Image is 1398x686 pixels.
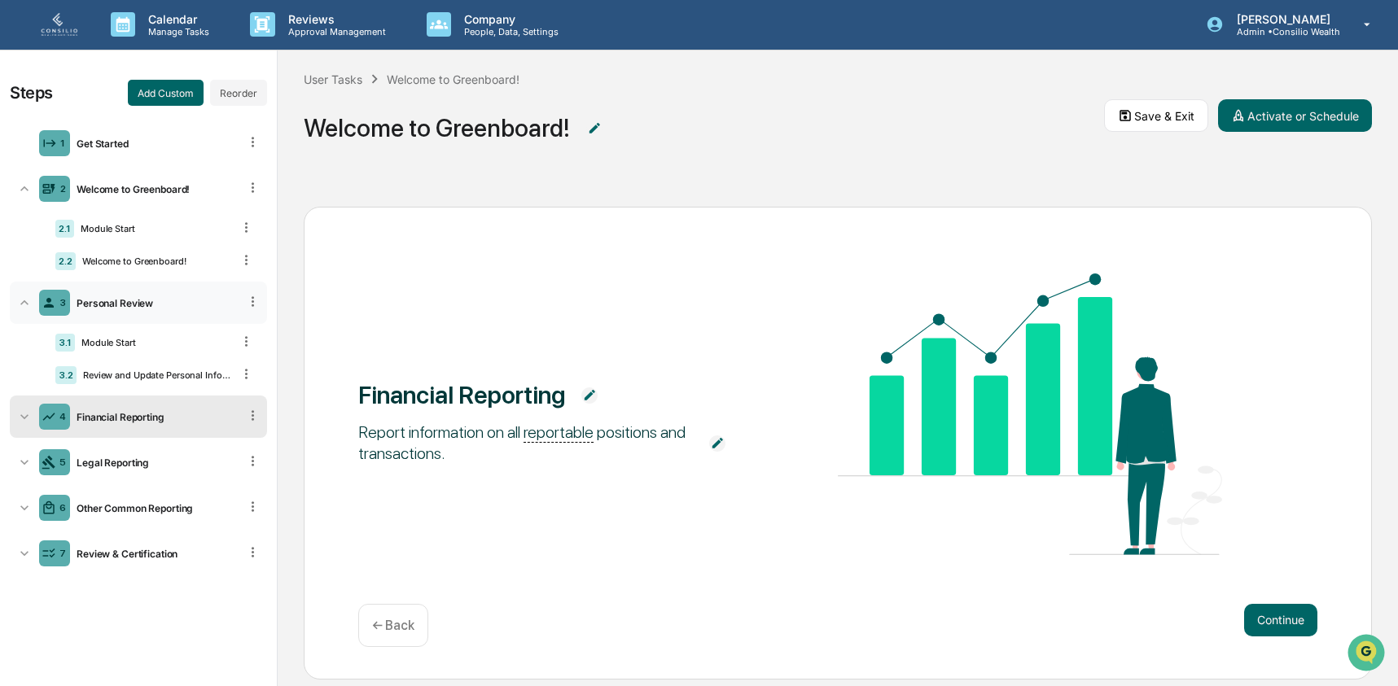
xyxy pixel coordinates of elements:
[372,618,414,633] p: ← Back
[358,380,565,409] div: Financial Reporting
[16,207,29,220] div: 🖐️
[1224,12,1340,26] p: [PERSON_NAME]
[1218,99,1372,132] button: Activate or Schedule
[451,26,567,37] p: People, Data, Settings
[55,141,206,154] div: We're available if you need us!
[55,334,75,352] div: 3.1
[60,138,65,149] div: 1
[1104,99,1208,132] button: Save & Exit
[128,80,204,106] button: Add Custom
[33,205,105,221] span: Preclearance
[387,72,519,86] div: Welcome to Greenboard!
[60,183,66,194] div: 2
[581,387,598,404] img: Additional Document Icon
[55,366,77,384] div: 3.2
[1346,632,1390,676] iframe: Open customer support
[70,297,239,309] div: Personal Review
[75,337,232,348] div: Module Start
[162,276,197,288] span: Pylon
[134,205,202,221] span: Attestations
[277,129,296,149] button: Start new chat
[10,199,112,228] a: 🖐️Preclearance
[838,273,1222,555] img: Financial Reporting
[55,252,76,270] div: 2.2
[524,422,594,443] u: reportable
[76,256,232,267] div: Welcome to Greenboard!
[210,80,267,106] button: Reorder
[55,220,74,238] div: 2.1
[70,457,239,469] div: Legal Reporting
[304,113,570,142] div: Welcome to Greenboard!
[55,125,267,141] div: Start new chat
[10,83,53,103] div: Steps
[451,12,567,26] p: Company
[70,183,239,195] div: Welcome to Greenboard!
[709,435,725,452] img: Additional Document Icon
[70,411,239,423] div: Financial Reporting
[59,457,66,468] div: 5
[16,238,29,251] div: 🔎
[275,26,394,37] p: Approval Management
[135,12,217,26] p: Calendar
[135,26,217,37] p: Manage Tasks
[77,369,232,381] div: Review and Update Personal Information
[586,120,603,137] img: Additional Document Icon
[115,275,197,288] a: Powered byPylon
[275,12,394,26] p: Reviews
[39,13,78,37] img: logo
[358,422,694,464] div: Report information on all positions and transactions.
[59,411,66,422] div: 4
[59,502,66,513] div: 6
[70,138,239,150] div: Get Started
[70,548,239,560] div: Review & Certification
[1244,604,1317,636] button: Continue
[304,72,362,86] div: User Tasks
[16,125,46,154] img: 1746055101610-c473b297-6a78-478c-a979-82029cc54cd1
[10,229,109,259] a: 🔎Data Lookup
[118,207,131,220] div: 🗄️
[59,297,66,308] div: 3
[33,236,103,252] span: Data Lookup
[74,223,232,234] div: Module Start
[1224,26,1340,37] p: Admin • Consilio Wealth
[16,34,296,60] p: How can we help?
[70,502,239,514] div: Other Common Reporting
[112,199,208,228] a: 🗄️Attestations
[59,548,66,559] div: 7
